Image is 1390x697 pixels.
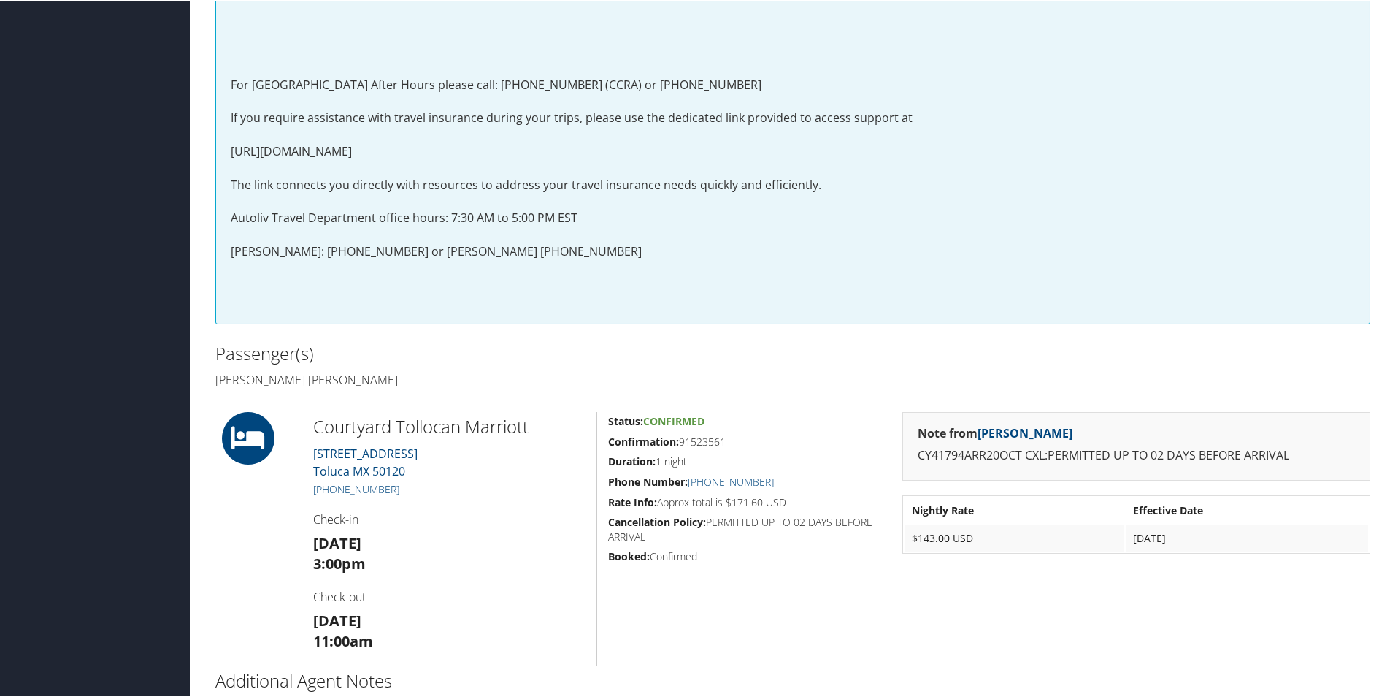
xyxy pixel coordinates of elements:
h5: PERMITTED UP TO 02 DAYS BEFORE ARRIVAL [608,514,880,542]
span: Confirmed [643,413,704,427]
strong: 11:00am [313,630,373,650]
p: Autoliv Travel Department office hours: 7:30 AM to 5:00 PM EST [231,207,1355,226]
h4: Check-out [313,587,585,603]
strong: Status: [608,413,643,427]
a: [PERSON_NAME] [978,424,1072,440]
h5: Approx total is $171.60 USD [608,494,880,509]
a: [PHONE_NUMBER] [313,481,399,495]
h2: Courtyard Tollocan Marriott [313,413,585,438]
a: [PHONE_NUMBER] [688,473,774,487]
p: [PERSON_NAME]: [PHONE_NUMBER] or [PERSON_NAME] [PHONE_NUMBER] [231,241,1355,260]
p: For [GEOGRAPHIC_DATA] After Hours please call: [PHONE_NUMBER] (CCRA) or [PHONE_NUMBER] [231,75,1355,94]
h2: Passenger(s) [215,340,782,365]
strong: Confirmation: [608,433,679,447]
td: [DATE] [1126,524,1368,550]
th: Effective Date [1126,496,1368,522]
h2: Additional Agent Notes [215,667,1370,692]
strong: Phone Number: [608,473,688,487]
td: $143.00 USD [905,524,1124,550]
strong: Booked: [608,548,650,562]
p: The link connects you directly with resources to address your travel insurance needs quickly and ... [231,175,1355,194]
p: [URL][DOMAIN_NAME] [231,141,1355,160]
strong: Duration: [608,453,656,467]
h5: 91523561 [608,433,880,448]
h4: Check-in [313,510,585,526]
h5: 1 night [608,453,880,468]
p: If you require assistance with travel insurance during your trips, please use the dedicated link ... [231,107,1355,126]
h5: Confirmed [608,548,880,563]
a: [STREET_ADDRESS]Toluca MX 50120 [313,444,418,478]
th: Nightly Rate [905,496,1124,522]
strong: Cancellation Policy: [608,514,706,527]
p: CY41794ARR20OCT CXL:PERMITTED UP TO 02 DAYS BEFORE ARRIVAL [918,445,1355,464]
strong: Note from [918,424,1072,440]
strong: [DATE] [313,609,361,629]
strong: Rate Info: [608,494,657,508]
h4: [PERSON_NAME] [PERSON_NAME] [215,370,782,386]
strong: 3:00pm [313,552,366,572]
strong: [DATE] [313,532,361,552]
